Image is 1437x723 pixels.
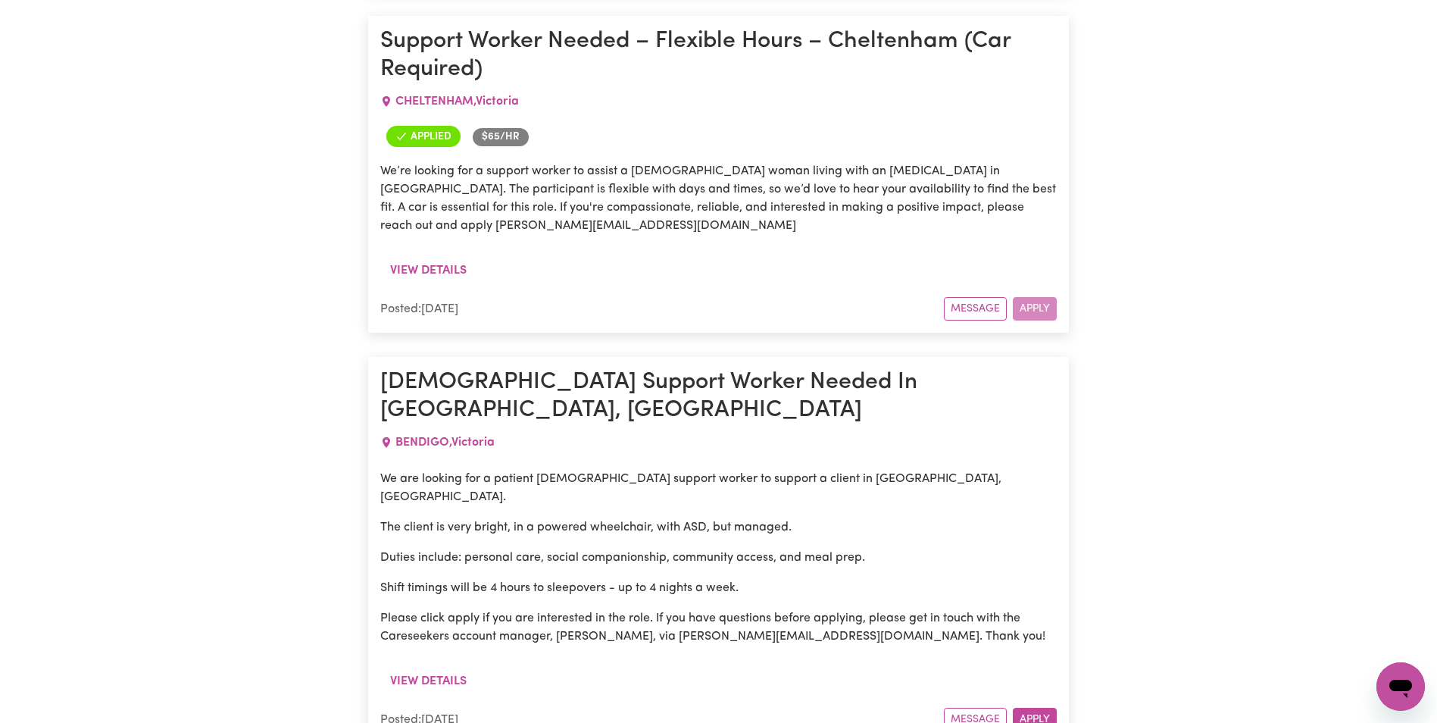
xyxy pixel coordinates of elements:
[380,162,1057,235] p: We’re looking for a support worker to assist a [DEMOGRAPHIC_DATA] woman living with an [MEDICAL_D...
[386,126,461,147] span: You've applied for this job
[380,579,1057,597] p: Shift timings will be 4 hours to sleepovers - up to 4 nights a week.
[944,297,1007,321] button: Message
[395,437,495,449] span: BENDIGO , Victoria
[1376,662,1425,711] iframe: Button to launch messaging window
[380,256,476,285] button: View details
[380,518,1057,537] p: The client is very bright, in a powered wheelchair, with ASD, but managed.
[380,369,1057,424] h1: [DEMOGRAPHIC_DATA] Support Worker Needed In [GEOGRAPHIC_DATA], [GEOGRAPHIC_DATA]
[395,95,519,108] span: CHELTENHAM , Victoria
[380,470,1057,506] p: We are looking for a patient [DEMOGRAPHIC_DATA] support worker to support a client in [GEOGRAPHIC...
[380,300,944,318] div: Posted: [DATE]
[473,128,529,146] span: Job rate per hour
[380,28,1057,83] h1: Support Worker Needed – Flexible Hours – Cheltenham (Car Required)
[380,667,476,696] button: View details
[380,549,1057,567] p: Duties include: personal care, social companionship, community access, and meal prep.
[380,609,1057,646] p: Please click apply if you are interested in the role. If you have questions before applying, plea...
